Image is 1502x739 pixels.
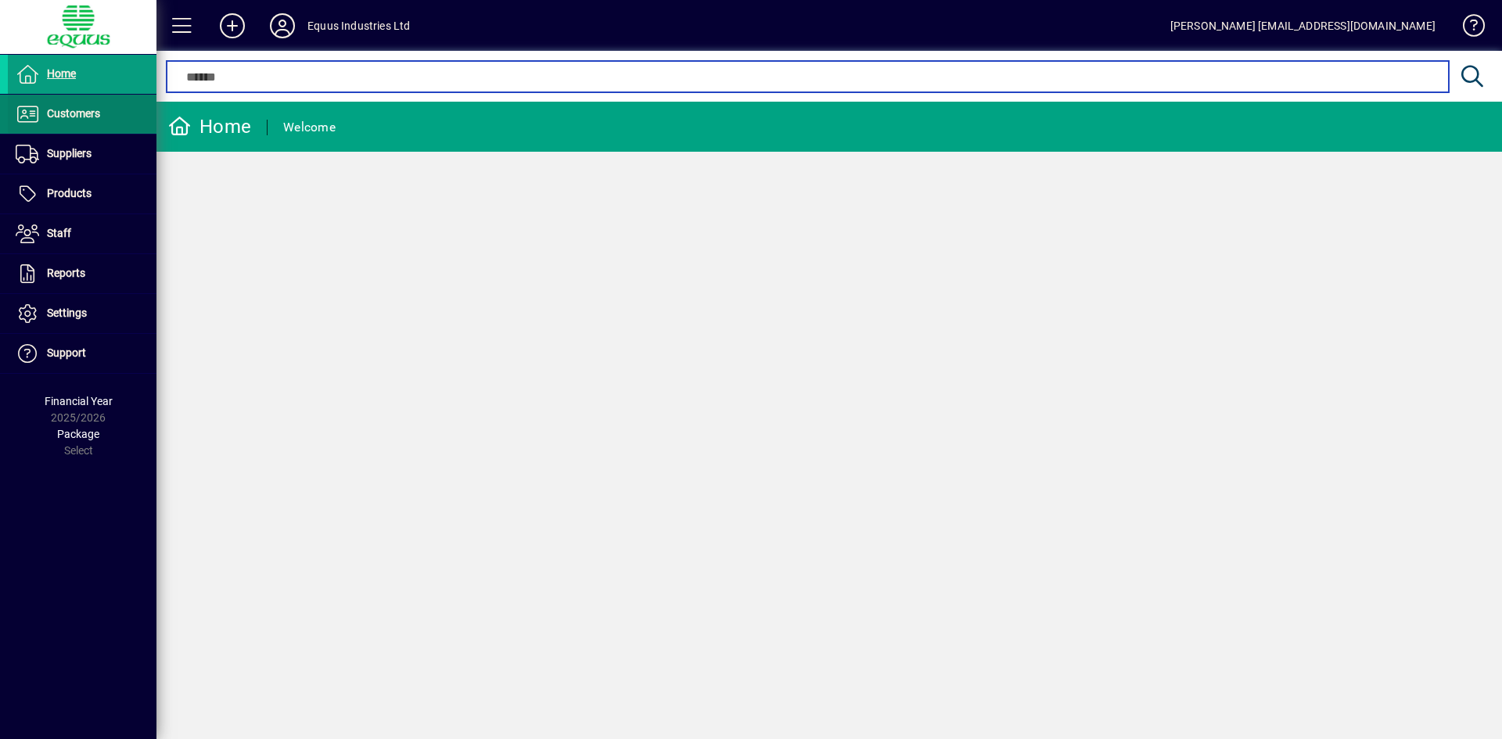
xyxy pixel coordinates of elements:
[168,114,251,139] div: Home
[8,214,156,253] a: Staff
[57,428,99,440] span: Package
[207,12,257,40] button: Add
[47,307,87,319] span: Settings
[257,12,307,40] button: Profile
[47,187,92,199] span: Products
[8,95,156,134] a: Customers
[307,13,411,38] div: Equus Industries Ltd
[47,107,100,120] span: Customers
[1451,3,1482,54] a: Knowledge Base
[283,115,336,140] div: Welcome
[8,135,156,174] a: Suppliers
[8,294,156,333] a: Settings
[47,346,86,359] span: Support
[47,147,92,160] span: Suppliers
[8,334,156,373] a: Support
[45,395,113,407] span: Financial Year
[47,67,76,80] span: Home
[1170,13,1436,38] div: [PERSON_NAME] [EMAIL_ADDRESS][DOMAIN_NAME]
[8,174,156,213] a: Products
[8,254,156,293] a: Reports
[47,227,71,239] span: Staff
[47,267,85,279] span: Reports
